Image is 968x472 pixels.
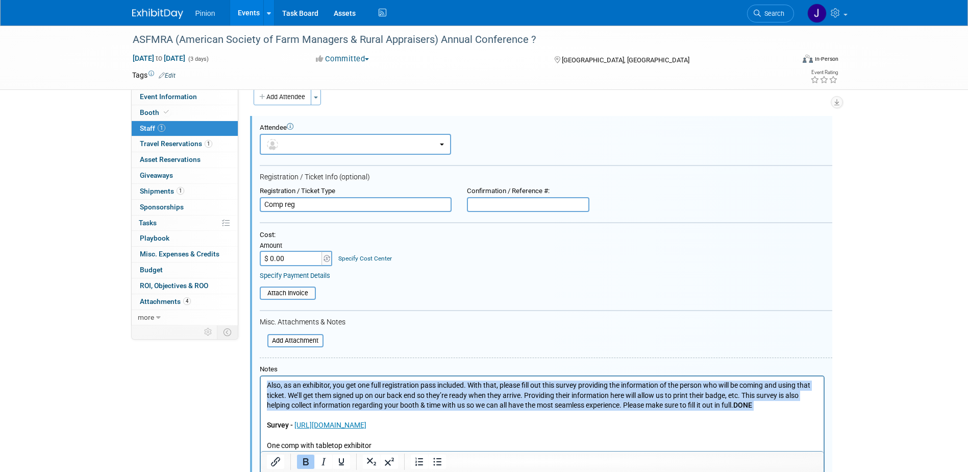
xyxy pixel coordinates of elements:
a: Specify Payment Details [260,272,330,279]
span: Booth [140,108,171,116]
div: Registration / Ticket Info (optional) [260,173,832,182]
img: Jennifer Plumisto [807,4,827,23]
button: Underline [333,455,350,469]
button: Superscript [381,455,398,469]
span: Travel Reservations [140,139,212,148]
button: Committed [312,54,373,64]
span: Giveaways [140,171,173,179]
a: ROI, Objectives & ROO [132,278,238,294]
div: Attendee [260,124,832,132]
span: 1 [177,187,184,195]
a: Giveaways [132,168,238,183]
a: Asset Reservations [132,152,238,168]
img: ExhibitDay [132,9,183,19]
a: Edit [159,72,176,79]
td: Personalize Event Tab Strip [200,325,217,339]
div: Confirmation / Reference #: [467,187,589,196]
button: Subscript [363,455,380,469]
span: Search [761,10,784,17]
div: Event Rating [810,70,838,75]
a: Sponsorships [132,200,238,215]
span: Misc. Expenses & Credits [140,250,219,258]
span: more [138,313,154,321]
a: Specify Cost Center [338,255,392,262]
a: Misc. Expenses & Credits [132,247,238,262]
div: Misc. Attachments & Notes [260,318,832,327]
a: Attachments4 [132,294,238,310]
img: Format-Inperson.png [803,55,813,63]
button: Bullet list [429,455,446,469]
span: (3 days) [187,56,209,62]
span: Staff [140,124,165,132]
button: Insert/edit link [267,455,284,469]
div: In-Person [814,55,838,63]
td: Tags [132,70,176,80]
div: Event Format [734,53,839,68]
span: ROI, Objectives & ROO [140,281,208,290]
span: Tasks [139,219,157,227]
span: Shipments [140,187,184,195]
span: 1 [158,124,165,132]
a: Travel Reservations1 [132,136,238,152]
div: ASFMRA (American Society of Farm Managers & Rural Appraisers) Annual Conference ? [129,31,779,49]
span: Event Information [140,92,197,101]
span: Asset Reservations [140,155,201,163]
a: Budget [132,263,238,278]
button: Italic [315,455,332,469]
div: Notes [260,365,825,374]
span: 4 [183,297,191,305]
button: Bold [297,455,314,469]
a: Tasks [132,216,238,231]
span: Attachments [140,297,191,305]
a: more [132,310,238,325]
span: [GEOGRAPHIC_DATA], [GEOGRAPHIC_DATA] [562,56,689,64]
span: 1 [205,140,212,148]
span: Pinion [195,9,215,17]
button: Add Attendee [254,89,311,105]
span: Playbook [140,234,169,242]
a: Shipments1 [132,184,238,199]
a: Booth [132,105,238,121]
div: Registration / Ticket Type [260,187,452,196]
a: Staff1 [132,121,238,136]
div: Amount [260,242,334,251]
a: Playbook [132,231,238,246]
a: Event Information [132,89,238,105]
i: Booth reservation complete [164,109,169,115]
button: Numbered list [411,455,428,469]
a: Search [747,5,794,22]
span: Sponsorships [140,203,184,211]
span: to [154,54,164,62]
div: Cost: [260,231,832,240]
span: [DATE] [DATE] [132,54,186,63]
td: Toggle Event Tabs [217,325,238,339]
span: Budget [140,266,163,274]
